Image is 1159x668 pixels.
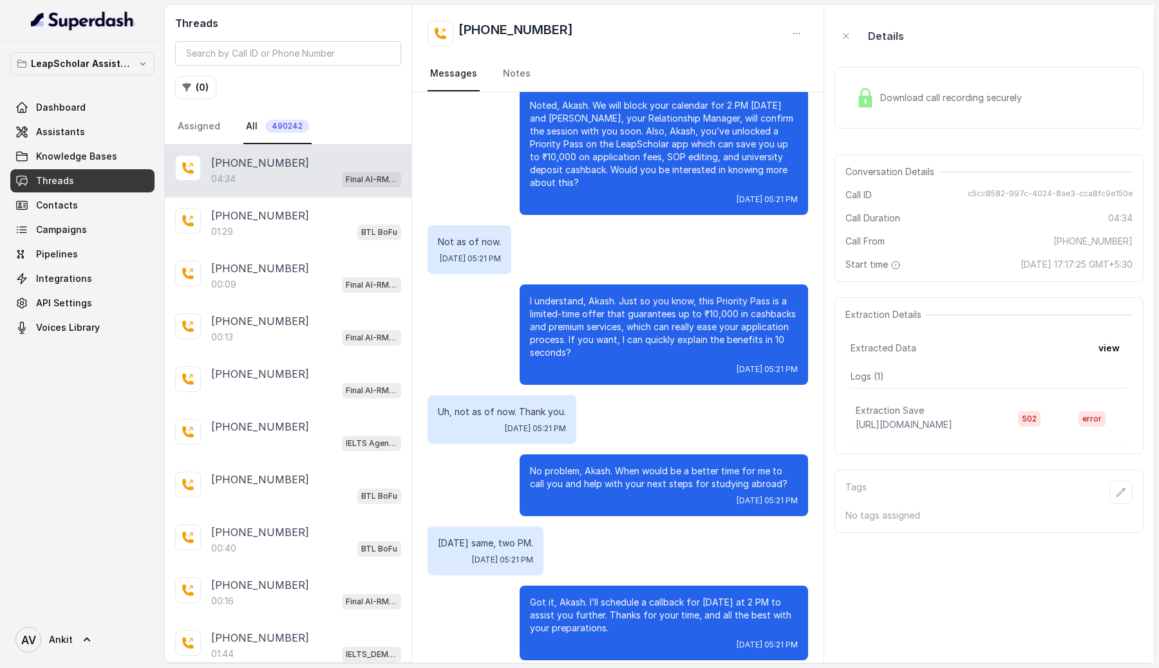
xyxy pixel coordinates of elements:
[438,405,566,418] p: Uh, not as of now. Thank you.
[10,243,155,266] a: Pipelines
[737,364,798,375] span: [DATE] 05:21 PM
[530,295,798,359] p: I understand, Akash. Just so you know, this Priority Pass is a limited-time offer that guarantees...
[845,509,1133,522] p: No tags assigned
[31,56,134,71] p: LeapScholar Assistant
[737,640,798,650] span: [DATE] 05:21 PM
[10,169,155,192] a: Threads
[36,150,117,163] span: Knowledge Bases
[361,543,397,555] p: BTL BoFu
[211,261,309,276] p: [PHONE_NUMBER]
[211,313,309,329] p: [PHONE_NUMBER]
[36,297,92,310] span: API Settings
[737,496,798,506] span: [DATE] 05:21 PM
[10,120,155,144] a: Assistants
[211,172,236,185] p: 04:34
[530,596,798,635] p: Got it, Akash. I’ll schedule a callback for [DATE] at 2 PM to assist you further. Thanks for your...
[211,278,236,291] p: 00:09
[211,595,234,608] p: 00:16
[845,212,900,225] span: Call Duration
[530,99,798,189] p: Noted, Akash. We will block your calendar for 2 PM [DATE] and [PERSON_NAME], your Relationship Ma...
[10,96,155,119] a: Dashboard
[211,524,309,540] p: [PHONE_NUMBER]
[10,218,155,241] a: Campaigns
[346,331,397,344] p: Final AI-RM - Exam Not Yet Decided
[856,419,952,430] span: [URL][DOMAIN_NAME]
[211,630,309,645] p: [PHONE_NUMBER]
[211,225,233,238] p: 01:29
[243,109,312,144] a: All490242
[211,155,309,171] p: [PHONE_NUMBER]
[1021,258,1133,271] span: [DATE] 17:17:25 GMT+5:30
[36,125,85,138] span: Assistants
[428,57,808,91] nav: Tabs
[505,423,566,434] span: [DATE] 05:21 PM
[346,648,397,661] p: IELTS_DEMO_gk (agent 1)
[211,366,309,382] p: [PHONE_NUMBER]
[440,254,501,264] span: [DATE] 05:21 PM
[856,404,924,417] p: Extraction Save
[500,57,533,91] a: Notes
[845,235,885,248] span: Call From
[211,208,309,223] p: [PHONE_NUMBER]
[175,41,401,66] input: Search by Call ID or Phone Number
[845,481,867,504] p: Tags
[845,308,927,321] span: Extraction Details
[10,52,155,75] button: LeapScholar Assistant
[880,91,1027,104] span: Download call recording securely
[36,101,86,114] span: Dashboard
[21,633,36,647] text: AV
[845,258,903,271] span: Start time
[868,28,904,44] p: Details
[1091,337,1127,360] button: view
[438,537,533,550] p: [DATE] same, two PM.
[10,145,155,168] a: Knowledge Bases
[1108,212,1133,225] span: 04:34
[10,316,155,339] a: Voices Library
[346,437,397,450] p: IELTS Agent 2
[845,189,872,201] span: Call ID
[530,465,798,490] p: No problem, Akash. When would be a better time for me to call you and help with your next steps f...
[175,109,223,144] a: Assigned
[1018,411,1041,427] span: 502
[346,384,397,397] p: Final AI-RM - Exam Not Yet Decided
[211,419,309,434] p: [PHONE_NUMBER]
[211,542,236,555] p: 00:40
[1079,411,1106,427] span: error
[737,194,798,205] span: [DATE] 05:21 PM
[265,120,309,133] span: 490242
[36,223,87,236] span: Campaigns
[49,633,73,646] span: Ankit
[36,272,92,285] span: Integrations
[36,199,78,212] span: Contacts
[856,88,875,107] img: Lock Icon
[438,236,501,248] p: Not as of now.
[211,331,233,344] p: 00:13
[472,555,533,565] span: [DATE] 05:21 PM
[361,490,397,503] p: BTL BoFu
[211,472,309,487] p: [PHONE_NUMBER]
[851,342,916,355] span: Extracted Data
[10,622,155,658] a: Ankit
[851,370,1127,383] p: Logs ( 1 )
[31,10,135,31] img: light.svg
[346,595,397,608] p: Final AI-RM - Exam Not Yet Decided
[361,226,397,239] p: BTL BoFu
[346,173,397,186] p: Final AI-RM - Exam Not Yet Decided
[211,647,234,660] p: 01:44
[346,279,397,292] p: Final AI-RM - Exam Not Yet Decided
[175,15,401,31] h2: Threads
[175,109,401,144] nav: Tabs
[968,189,1133,201] span: c5cc8582-997c-4024-8ae3-cca8fc9e150e
[10,194,155,217] a: Contacts
[845,165,939,178] span: Conversation Details
[175,76,216,99] button: (0)
[36,174,74,187] span: Threads
[458,21,573,46] h2: [PHONE_NUMBER]
[428,57,480,91] a: Messages
[211,577,309,593] p: [PHONE_NUMBER]
[1053,235,1133,248] span: [PHONE_NUMBER]
[36,248,78,261] span: Pipelines
[10,267,155,290] a: Integrations
[36,321,100,334] span: Voices Library
[10,292,155,315] a: API Settings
